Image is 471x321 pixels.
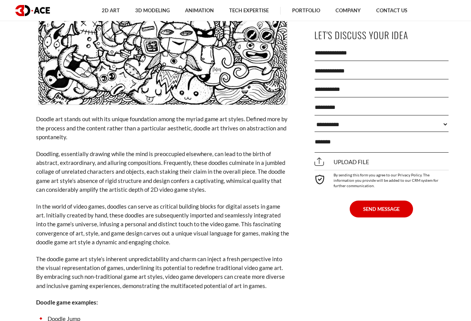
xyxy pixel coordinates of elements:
[36,115,289,142] p: Doodle art stands out with its unique foundation among the myriad game art styles. Defined more b...
[15,5,50,16] img: logo dark
[36,202,289,247] p: In the world of video games, doodles can serve as critical building blocks for digital assets in ...
[314,158,369,165] span: Upload file
[350,201,413,217] button: SEND MESSAGE
[314,26,449,44] p: Let's Discuss Your Idea
[36,150,289,194] p: Doodling, essentially drawing while the mind is preoccupied elsewhere, can lead to the birth of a...
[36,299,98,306] strong: Doodle game examples:
[314,170,449,188] div: By sending this form you agree to our Privacy Policy. The information you provide will be added t...
[36,255,289,291] p: The doodle game art style’s inherent unpredictability and charm can inject a fresh perspective in...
